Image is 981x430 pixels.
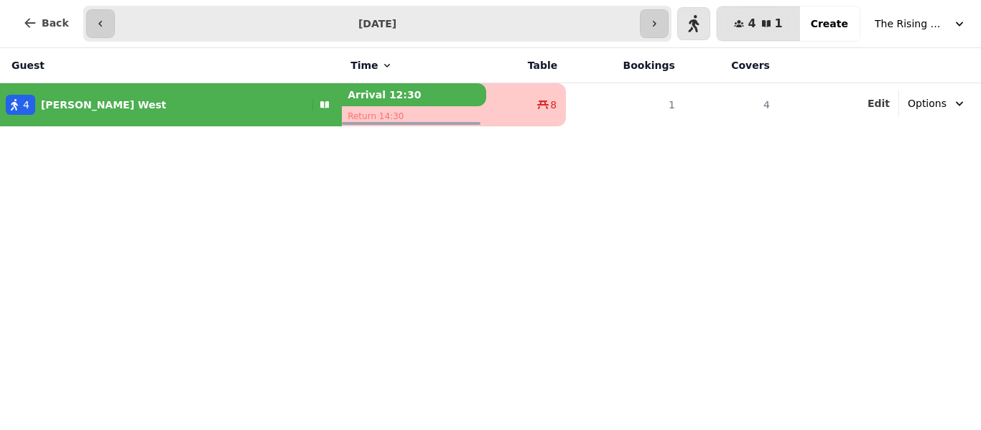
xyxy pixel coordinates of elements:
th: Table [486,48,566,83]
button: The Rising Sun [866,11,975,37]
button: Create [799,6,860,41]
span: Time [350,58,378,73]
button: Edit [868,96,890,111]
td: 1 [566,83,684,127]
button: Options [899,90,975,116]
button: Back [11,6,80,40]
p: Arrival 12:30 [342,83,486,106]
span: 1 [775,18,783,29]
span: Options [908,96,947,111]
span: 8 [550,98,557,112]
span: Edit [868,98,890,108]
span: The Rising Sun [875,17,947,31]
button: Time [350,58,392,73]
button: 41 [717,6,799,41]
span: 4 [748,18,755,29]
p: Return 14:30 [342,106,486,126]
td: 4 [684,83,778,127]
span: Create [811,19,848,29]
th: Covers [684,48,778,83]
p: [PERSON_NAME] West [41,98,167,112]
th: Bookings [566,48,684,83]
span: Back [42,18,69,28]
span: 4 [23,98,29,112]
